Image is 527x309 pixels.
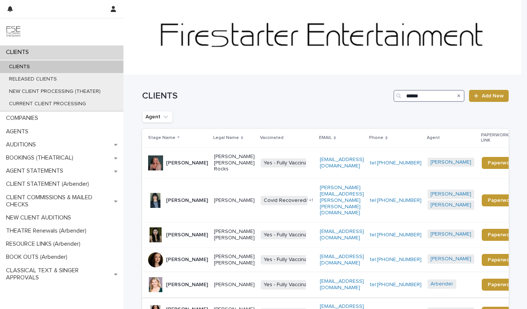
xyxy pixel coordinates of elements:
p: [PERSON_NAME] [PERSON_NAME] [214,228,255,241]
a: tel:[PHONE_NUMBER] [370,257,422,262]
p: NEW CLIENT AUDITIONS [3,214,77,221]
p: CURRENT CLIENT PROCESSING [3,101,92,107]
a: [PERSON_NAME] [431,202,471,208]
p: COMPANIES [3,115,44,122]
p: BOOKINGS (THEATRICAL) [3,154,79,161]
p: CLIENT STATEMENT (Arbender) [3,181,95,188]
p: CLIENTS [3,49,35,56]
p: [PERSON_NAME] [PERSON_NAME] Rocks [214,154,255,172]
a: Arbender [431,281,453,287]
input: Search [393,90,465,102]
p: BOOK OUTS (Arbender) [3,254,73,261]
p: AUDITIONS [3,141,42,148]
span: Yes - Fully Vaccinated [261,158,318,168]
p: Legal Name [213,134,239,142]
a: tel:[PHONE_NUMBER] [370,160,422,166]
a: [EMAIL_ADDRESS][DOMAIN_NAME] [320,279,364,290]
a: [PERSON_NAME] [431,191,471,197]
p: [PERSON_NAME] [166,257,208,263]
a: [PERSON_NAME] [431,231,471,237]
p: RESOURCE LINKS (Arbender) [3,240,86,248]
p: THEATRE Renewals (Arbender) [3,227,92,234]
p: PAPERWORK LINK [481,131,516,145]
p: [PERSON_NAME] [214,282,255,288]
p: AGENTS [3,128,34,135]
span: Paperwork [488,282,514,287]
span: Paperwork [488,198,514,203]
p: Phone [369,134,383,142]
a: tel:[PHONE_NUMBER] [370,198,422,203]
p: RELEASED CLIENTS [3,76,63,82]
span: + 1 [309,198,313,203]
span: Yes - Fully Vaccinated [261,280,318,290]
a: [PERSON_NAME] [431,256,471,262]
h1: CLIENTS [142,91,391,102]
span: Paperwork [488,257,514,263]
p: [PERSON_NAME] [166,197,208,204]
p: Vaccinated [260,134,284,142]
p: Stage Name [148,134,175,142]
p: EMAIL [319,134,332,142]
a: Paperwork [482,254,520,266]
a: Add New [469,90,508,102]
p: CLIENTS [3,64,36,70]
a: Paperwork [482,157,520,169]
a: Paperwork [482,194,520,206]
a: Paperwork [482,229,520,241]
a: [EMAIL_ADDRESS][DOMAIN_NAME] [320,229,364,240]
span: Yes - Fully Vaccinated [261,255,318,264]
p: [PERSON_NAME] [214,197,255,204]
p: Agent [427,134,440,142]
a: [EMAIL_ADDRESS][DOMAIN_NAME] [320,254,364,266]
a: Paperwork [482,279,520,291]
p: [PERSON_NAME] [166,232,208,238]
p: CLIENT COMMISSIONS & MAILED CHECKS [3,194,114,208]
span: Paperwork [488,160,514,166]
p: [PERSON_NAME] [PERSON_NAME] [214,254,255,266]
img: 9JgRvJ3ETPGCJDhvPVA5 [6,24,21,39]
a: [EMAIL_ADDRESS][DOMAIN_NAME] [320,157,364,169]
p: AGENT STATEMENTS [3,167,69,175]
a: tel:[PHONE_NUMBER] [370,232,422,237]
p: NEW CLIENT PROCESSING (THEATER) [3,88,107,95]
span: Paperwork [488,232,514,237]
p: [PERSON_NAME] [166,160,208,166]
a: [PERSON_NAME][EMAIL_ADDRESS][PERSON_NAME][PERSON_NAME][DOMAIN_NAME] [320,185,364,215]
a: [PERSON_NAME] [431,159,471,166]
span: Add New [482,93,504,99]
span: Covid Recovered/Naturally Immune [261,196,352,205]
button: Agent [142,111,173,123]
span: Yes - Fully Vaccinated [261,230,318,240]
a: tel:[PHONE_NUMBER] [370,282,422,287]
p: [PERSON_NAME] [166,282,208,288]
p: CLASSICAL TEXT & SINGER APPROVALS [3,267,114,281]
